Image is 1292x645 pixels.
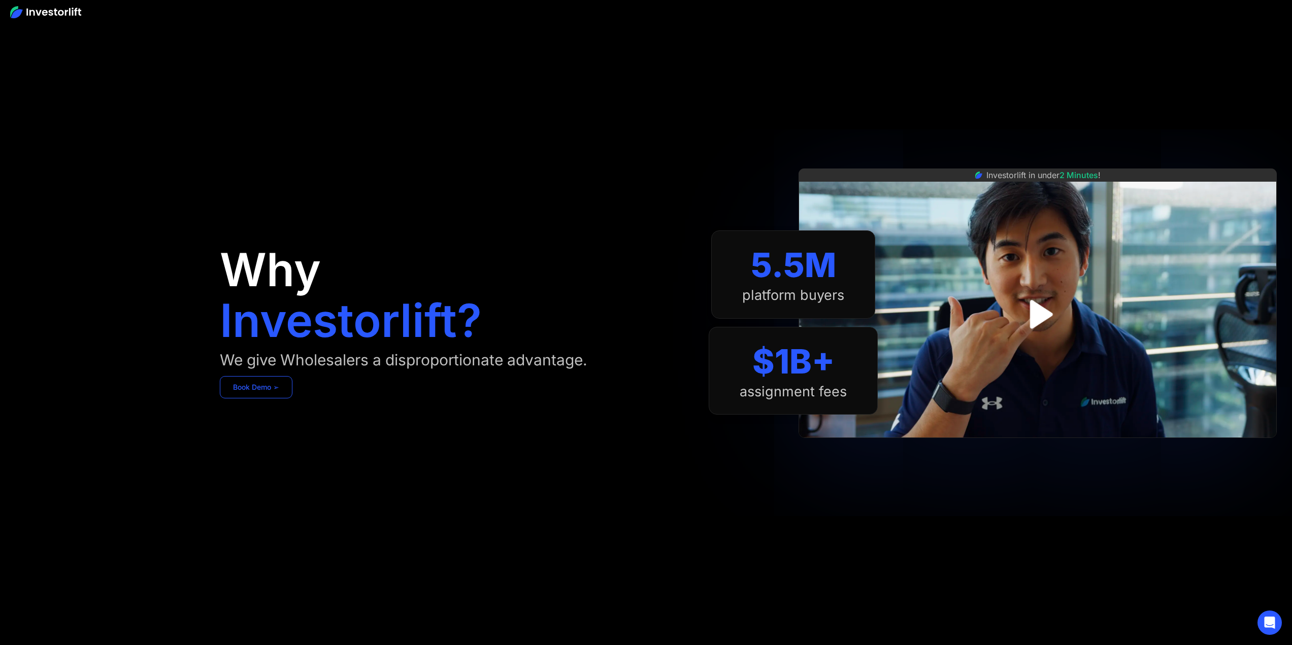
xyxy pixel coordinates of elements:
[751,245,836,285] div: 5.5M
[742,287,844,303] div: platform buyers
[1059,170,1098,180] span: 2 Minutes
[220,247,321,293] h1: Why
[1257,610,1282,635] div: Open Intercom Messenger
[752,342,835,382] div: $1B+
[220,298,482,344] h1: Investorlift?
[986,169,1101,181] div: Investorlift in under !
[740,384,847,400] div: assignment fees
[1015,292,1061,337] a: open lightbox
[220,352,587,368] div: We give Wholesalers a disproportionate advantage.
[962,443,1114,455] iframe: Customer reviews powered by Trustpilot
[220,376,292,398] a: Book Demo ➢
